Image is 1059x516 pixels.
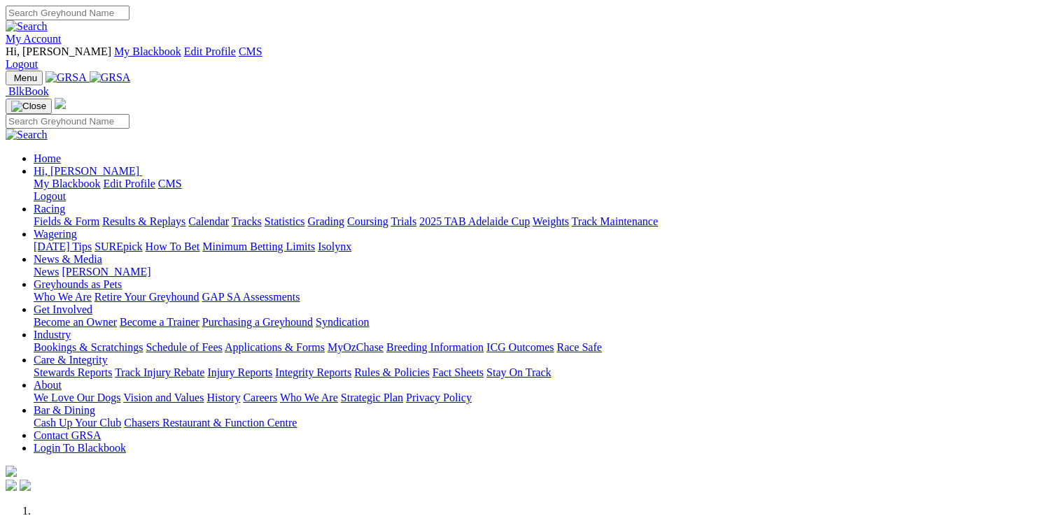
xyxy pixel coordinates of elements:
[6,45,1053,71] div: My Account
[184,45,236,57] a: Edit Profile
[123,392,204,403] a: Vision and Values
[104,178,155,189] a: Edit Profile
[34,417,121,429] a: Cash Up Your Club
[207,366,272,378] a: Injury Reports
[124,417,297,429] a: Chasers Restaurant & Function Centre
[206,392,240,403] a: History
[34,190,66,202] a: Logout
[6,6,129,20] input: Search
[341,392,403,403] a: Strategic Plan
[328,341,384,353] a: MyOzChase
[280,392,338,403] a: Who We Are
[6,129,48,141] img: Search
[34,291,92,303] a: Who We Are
[6,85,49,97] a: BlkBook
[34,354,108,366] a: Care & Integrity
[34,341,1053,354] div: Industry
[225,341,325,353] a: Applications & Forms
[347,215,388,227] a: Coursing
[6,58,38,70] a: Logout
[239,45,262,57] a: CMS
[232,215,262,227] a: Tracks
[6,99,52,114] button: Toggle navigation
[146,241,200,252] a: How To Bet
[486,341,554,353] a: ICG Outcomes
[94,241,142,252] a: SUREpick
[6,45,111,57] span: Hi, [PERSON_NAME]
[45,71,87,84] img: GRSA
[275,366,351,378] a: Integrity Reports
[419,215,530,227] a: 2025 TAB Adelaide Cup
[34,165,142,177] a: Hi, [PERSON_NAME]
[34,241,92,252] a: [DATE] Tips
[318,241,351,252] a: Isolynx
[115,366,204,378] a: Track Injury Rebate
[20,480,31,491] img: twitter.svg
[102,215,185,227] a: Results & Replays
[391,215,416,227] a: Trials
[34,178,1053,203] div: Hi, [PERSON_NAME]
[188,215,229,227] a: Calendar
[34,392,1053,404] div: About
[34,442,126,454] a: Login To Blackbook
[308,215,344,227] a: Grading
[34,404,95,416] a: Bar & Dining
[90,71,131,84] img: GRSA
[34,241,1053,253] div: Wagering
[14,73,37,83] span: Menu
[146,341,222,353] a: Schedule of Fees
[6,114,129,129] input: Search
[6,480,17,491] img: facebook.svg
[55,98,66,109] img: logo-grsa-white.png
[34,152,61,164] a: Home
[62,266,150,278] a: [PERSON_NAME]
[34,266,59,278] a: News
[243,392,277,403] a: Careers
[120,316,199,328] a: Become a Trainer
[34,417,1053,429] div: Bar & Dining
[34,329,71,341] a: Industry
[6,33,62,45] a: My Account
[202,316,313,328] a: Purchasing a Greyhound
[433,366,484,378] a: Fact Sheets
[202,291,300,303] a: GAP SA Assessments
[34,341,143,353] a: Bookings & Scratchings
[6,20,48,33] img: Search
[34,316,117,328] a: Become an Owner
[6,466,17,477] img: logo-grsa-white.png
[265,215,305,227] a: Statistics
[386,341,484,353] a: Breeding Information
[406,392,472,403] a: Privacy Policy
[34,429,101,441] a: Contact GRSA
[34,215,99,227] a: Fields & Form
[34,203,65,215] a: Racing
[34,178,101,189] a: My Blackbook
[202,241,315,252] a: Minimum Betting Limits
[8,85,49,97] span: BlkBook
[6,71,43,85] button: Toggle navigation
[316,316,369,328] a: Syndication
[34,303,92,315] a: Get Involved
[533,215,569,227] a: Weights
[34,253,102,265] a: News & Media
[34,228,77,240] a: Wagering
[114,45,181,57] a: My Blackbook
[34,366,112,378] a: Stewards Reports
[572,215,658,227] a: Track Maintenance
[11,101,46,112] img: Close
[354,366,430,378] a: Rules & Policies
[34,291,1053,303] div: Greyhounds as Pets
[486,366,551,378] a: Stay On Track
[34,379,62,391] a: About
[158,178,182,189] a: CMS
[34,392,120,403] a: We Love Our Dogs
[34,165,139,177] span: Hi, [PERSON_NAME]
[34,278,122,290] a: Greyhounds as Pets
[94,291,199,303] a: Retire Your Greyhound
[556,341,601,353] a: Race Safe
[34,366,1053,379] div: Care & Integrity
[34,266,1053,278] div: News & Media
[34,316,1053,329] div: Get Involved
[34,215,1053,228] div: Racing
